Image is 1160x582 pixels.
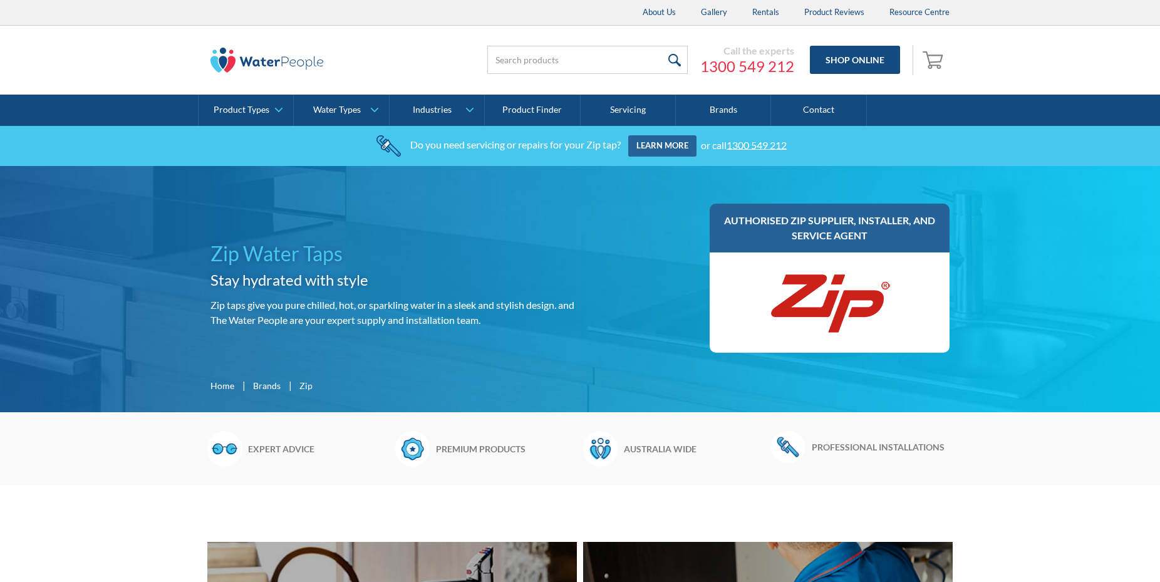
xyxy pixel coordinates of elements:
[294,95,388,126] a: Water Types
[700,57,794,76] a: 1300 549 212
[919,45,950,75] a: Open empty cart
[485,95,580,126] a: Product Finder
[727,138,787,150] a: 1300 549 212
[241,378,247,393] div: |
[771,95,866,126] a: Contact
[812,440,953,454] h6: Professional installations
[771,431,805,462] img: Wrench
[628,135,697,157] a: Learn more
[210,269,575,291] h2: Stay hydrated with style
[767,265,893,340] img: Zip
[210,298,575,328] p: Zip taps give you pure chilled, hot, or sparkling water in a sleek and stylish design. and The Wa...
[413,105,452,115] div: Industries
[390,95,484,126] a: Industries
[199,95,293,126] a: Product Types
[210,48,323,73] img: The Water People
[436,442,577,455] h6: Premium products
[700,44,794,57] div: Call the experts
[701,138,787,150] div: or call
[248,442,389,455] h6: Expert advice
[207,431,242,466] img: Glasses
[210,379,234,392] a: Home
[676,95,771,126] a: Brands
[722,213,937,243] h3: Authorised Zip supplier, installer, and service agent
[313,105,361,115] div: Water Types
[487,46,688,74] input: Search products
[299,379,313,392] div: Zip
[214,105,269,115] div: Product Types
[583,431,618,466] img: Waterpeople Symbol
[253,379,281,392] a: Brands
[395,431,430,466] img: Badge
[581,95,676,126] a: Servicing
[410,138,621,150] div: Do you need servicing or repairs for your Zip tap?
[810,46,900,74] a: Shop Online
[210,239,575,269] h1: Zip Water Taps
[923,49,946,70] img: shopping cart
[287,378,293,393] div: |
[624,442,765,455] h6: Australia wide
